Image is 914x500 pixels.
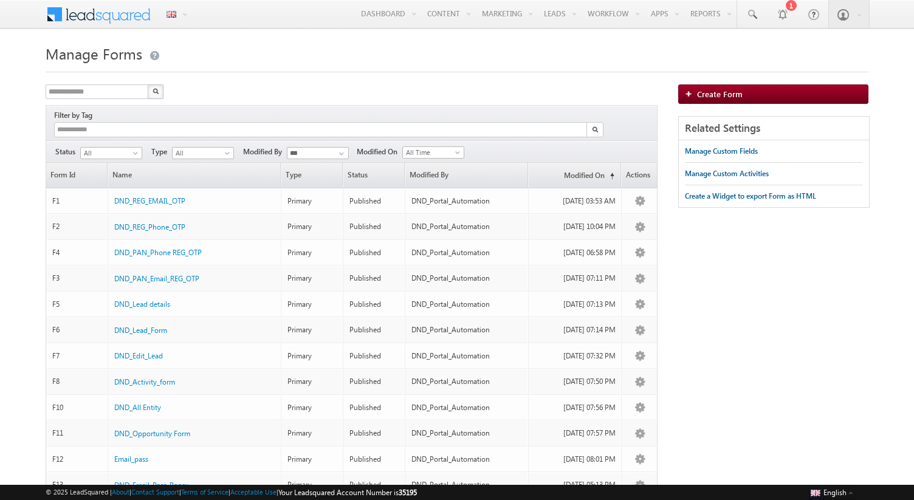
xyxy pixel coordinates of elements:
div: DND_Portal_Automation [411,196,523,207]
div: Primary [287,479,337,490]
a: All Time [402,146,464,159]
div: Published [349,351,399,361]
span: Status [343,163,404,188]
div: DND_Portal_Automation [411,402,523,413]
div: Primary [287,428,337,439]
span: Type [151,146,172,157]
div: DND_Portal_Automation [411,479,523,490]
a: All [80,147,142,159]
div: Filter by Tag [54,109,97,122]
span: Status [55,146,80,157]
div: Published [349,273,399,284]
a: Manage Custom Activities [685,163,769,185]
a: All [172,147,234,159]
div: DND_Portal_Automation [411,428,523,439]
div: F13 [52,479,102,490]
a: DND_Opportunity Form [114,428,190,439]
a: About [112,488,129,496]
a: Name [108,163,280,188]
div: Manage Custom Fields [685,146,758,157]
span: DND_Activity_form [114,377,175,386]
div: [DATE] 10:04 PM [535,221,616,232]
div: Published [349,324,399,335]
div: [DATE] 06:58 PM [535,247,616,258]
div: Primary [287,454,337,465]
span: DND_REG_Phone_OTP [114,222,185,231]
div: Manage Custom Activities [685,168,769,179]
span: Manage Forms [46,44,142,63]
div: Related Settings [679,117,868,140]
a: DND_REG_EMAIL_OTP [114,196,185,207]
a: Terms of Service [181,488,228,496]
a: Email_pass [114,454,148,465]
a: DND_PAN_Phone REG_OTP [114,247,202,258]
div: F10 [52,402,102,413]
a: Acceptable Use [230,488,277,496]
div: F2 [52,221,102,232]
span: DND_Lead details [114,300,170,309]
div: F7 [52,351,102,361]
span: Type [281,163,342,188]
a: DND_Lead details [114,299,170,310]
div: DND_Portal_Automation [411,247,523,258]
div: Published [349,247,399,258]
span: Actions [622,163,657,188]
div: Create a Widget to export Form as HTML [685,191,816,202]
img: add_icon.png [685,90,697,97]
div: F12 [52,454,102,465]
div: Primary [287,273,337,284]
div: Published [349,299,399,310]
div: Published [349,376,399,387]
div: [DATE] 03:53 AM [535,196,616,207]
a: DND_PAN_Email_REG_OTP [114,273,199,284]
div: DND_Portal_Automation [411,299,523,310]
div: F11 [52,428,102,439]
div: F5 [52,299,102,310]
span: © 2025 LeadSquared | | | | | [46,487,417,498]
div: F4 [52,247,102,258]
a: DND_Email_Pass_Regex [114,480,189,491]
div: Published [349,196,399,207]
div: [DATE] 07:57 PM [535,428,616,439]
a: Manage Custom Fields [685,140,758,162]
span: Modified By [243,146,287,157]
div: F3 [52,273,102,284]
a: Contact Support [131,488,179,496]
a: DND_Lead_Form [114,325,167,336]
div: F8 [52,376,102,387]
div: [DATE] 07:14 PM [535,324,616,335]
span: DND_All Entity [114,403,161,412]
div: [DATE] 07:32 PM [535,351,616,361]
div: [DATE] 07:50 PM [535,376,616,387]
div: Primary [287,376,337,387]
a: Show All Items [332,148,348,160]
div: DND_Portal_Automation [411,221,523,232]
div: F1 [52,196,102,207]
div: DND_Portal_Automation [411,324,523,335]
div: Primary [287,247,337,258]
div: Published [349,479,399,490]
button: English [808,485,856,499]
span: Create Form [697,89,743,99]
span: Your Leadsquared Account Number is [278,488,417,497]
img: Search [592,126,598,132]
div: [DATE] 08:01 PM [535,454,616,465]
div: Published [349,454,399,465]
a: DND_All Entity [114,402,161,413]
span: DND_Edit_Lead [114,351,163,360]
div: Published [349,402,399,413]
div: Primary [287,221,337,232]
span: English [823,488,847,497]
div: DND_Portal_Automation [411,273,523,284]
span: DND_Email_Pass_Regex [114,481,189,490]
span: All [173,148,230,159]
span: (sorted ascending) [605,171,614,181]
span: DND_REG_EMAIL_OTP [114,196,185,205]
a: DND_REG_Phone_OTP [114,222,185,233]
a: DND_Activity_form [114,377,175,388]
div: Primary [287,324,337,335]
a: Modified On(sorted ascending) [529,163,620,188]
a: Form Id [46,163,107,188]
span: DND_PAN_Phone REG_OTP [114,248,202,257]
div: [DATE] 07:11 PM [535,273,616,284]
